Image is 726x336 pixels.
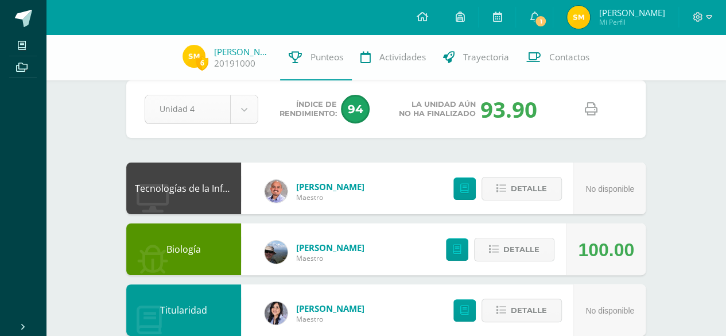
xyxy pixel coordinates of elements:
[463,51,509,63] span: Trayectoria
[474,238,554,261] button: Detalle
[585,306,634,315] span: No disponible
[296,253,364,263] span: Maestro
[296,303,364,314] span: [PERSON_NAME]
[567,6,590,29] img: aba6dc3d17255ffa74d4e427cf77adbb.png
[280,34,352,80] a: Punteos
[511,178,547,199] span: Detalle
[578,224,634,276] div: 100.00
[214,57,255,69] a: 20191000
[296,314,364,324] span: Maestro
[482,177,562,200] button: Detalle
[310,51,343,63] span: Punteos
[196,56,208,70] span: 6
[126,163,241,214] div: Tecnologías de la Información y la Comunicación
[160,95,216,122] span: Unidad 4
[145,95,258,123] a: Unidad 4
[480,94,537,124] div: 93.90
[296,181,364,192] span: [PERSON_NAME]
[265,180,288,203] img: f4ddca51a09d81af1cee46ad6847c426.png
[518,34,598,80] a: Contactos
[265,302,288,325] img: 013901e486854f3f6f3294f73c2f58ba.png
[341,95,370,123] span: 94
[399,100,476,118] span: La unidad aún no ha finalizado
[183,45,205,68] img: aba6dc3d17255ffa74d4e427cf77adbb.png
[599,7,665,18] span: [PERSON_NAME]
[379,51,426,63] span: Actividades
[482,299,562,322] button: Detalle
[296,192,364,202] span: Maestro
[296,242,364,253] span: [PERSON_NAME]
[126,284,241,336] div: Titularidad
[126,223,241,275] div: Biología
[214,46,271,57] a: [PERSON_NAME]
[534,15,547,28] span: 1
[549,51,589,63] span: Contactos
[585,184,634,194] span: No disponible
[503,239,539,260] span: Detalle
[352,34,434,80] a: Actividades
[279,100,336,118] span: Índice de Rendimiento:
[599,17,665,27] span: Mi Perfil
[265,241,288,264] img: 5e952bed91828fffc449ceb1b345eddb.png
[511,300,547,321] span: Detalle
[434,34,518,80] a: Trayectoria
